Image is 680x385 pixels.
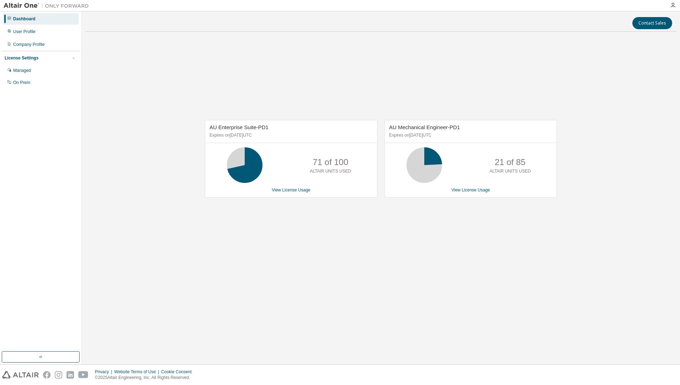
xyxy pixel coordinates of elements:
div: Company Profile [13,42,45,47]
img: instagram.svg [55,371,62,379]
a: View License Usage [272,188,310,192]
p: Expires on [DATE] UTC [209,132,371,138]
div: User Profile [13,29,36,35]
p: Expires on [DATE] UTC [389,132,551,138]
div: Privacy [95,369,114,375]
p: 21 of 85 [495,156,526,168]
div: On Prem [13,80,30,85]
p: © 2025 Altair Engineering, Inc. All Rights Reserved. [95,375,196,381]
a: View License Usage [451,188,490,192]
img: linkedin.svg [67,371,74,379]
p: 71 of 100 [313,156,348,168]
div: Website Terms of Use [114,369,161,375]
div: Cookie Consent [161,369,196,375]
span: AU Mechanical Engineer-PD1 [389,124,460,130]
img: altair_logo.svg [2,371,39,379]
button: Contact Sales [632,17,672,29]
p: ALTAIR UNITS USED [489,168,531,174]
div: License Settings [5,55,38,61]
p: ALTAIR UNITS USED [310,168,351,174]
span: AU Enterprise Suite-PD1 [209,124,269,130]
div: Managed [13,68,31,73]
img: Altair One [4,2,92,9]
div: Dashboard [13,16,36,22]
img: facebook.svg [43,371,51,379]
img: youtube.svg [78,371,89,379]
